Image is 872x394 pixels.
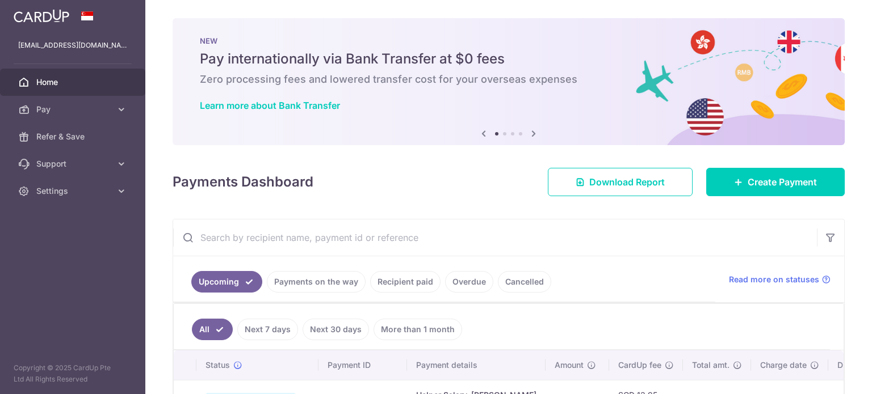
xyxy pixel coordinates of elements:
h6: Zero processing fees and lowered transfer cost for your overseas expenses [200,73,817,86]
a: Read more on statuses [729,274,831,285]
span: Read more on statuses [729,274,819,285]
a: Next 7 days [237,319,298,340]
span: Total amt. [692,359,730,371]
span: Amount [555,359,584,371]
a: Payments on the way [267,271,366,293]
p: NEW [200,36,817,45]
span: CardUp fee [618,359,661,371]
h5: Pay internationally via Bank Transfer at $0 fees [200,50,817,68]
span: Create Payment [748,175,817,189]
a: Create Payment [706,168,845,196]
span: Status [206,359,230,371]
th: Payment details [407,350,546,380]
a: Recipient paid [370,271,441,293]
a: More than 1 month [374,319,462,340]
span: Charge date [760,359,807,371]
span: Settings [36,185,111,197]
a: Upcoming [191,271,262,293]
span: Refer & Save [36,131,111,142]
a: Download Report [548,168,693,196]
span: Due date [837,359,871,371]
p: [EMAIL_ADDRESS][DOMAIN_NAME] [18,40,127,51]
a: Learn more about Bank Transfer [200,100,340,111]
span: Support [36,158,111,170]
img: CardUp [14,9,69,23]
a: All [192,319,233,340]
img: Bank transfer banner [173,18,845,145]
a: Cancelled [498,271,551,293]
span: Pay [36,104,111,115]
a: Overdue [445,271,493,293]
a: Next 30 days [303,319,369,340]
span: Home [36,77,111,88]
input: Search by recipient name, payment id or reference [173,219,817,256]
h4: Payments Dashboard [173,172,313,192]
span: Download Report [589,175,665,189]
th: Payment ID [318,350,407,380]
